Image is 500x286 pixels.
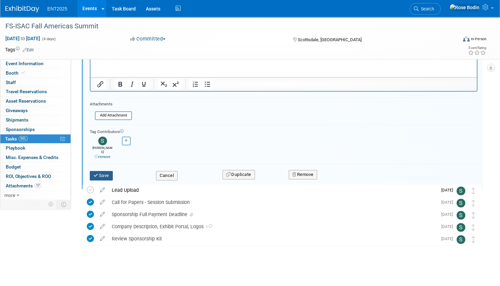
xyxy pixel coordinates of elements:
[57,200,71,209] td: Toggle Event Tabs
[91,145,113,160] div: [PERSON_NAME]
[4,3,73,8] b: [DATE], 20252:30 PM To 4:15 PM
[45,200,57,209] td: Personalize Event Tab Strip
[95,155,110,159] a: remove
[34,183,41,188] span: 17
[98,136,107,145] img: Stephanie Silva
[0,59,71,68] a: Event Information
[170,79,181,89] button: Superscript
[297,37,361,42] span: Scottsdale, [GEOGRAPHIC_DATA]
[419,6,434,11] span: Search
[468,46,486,50] div: Event Rating
[97,211,108,217] a: edit
[463,36,470,42] img: Format-Inperson.png
[6,70,26,76] span: Booth
[0,172,71,181] a: ROI, Objectives & ROO
[0,181,71,190] a: Attachments17
[108,184,437,196] div: Lead Upload
[97,199,108,205] a: edit
[456,223,465,232] img: Stephanie Silva
[472,224,475,231] i: Move task
[5,6,39,12] img: ExhibitDay
[6,127,35,132] span: Sponsorships
[204,225,212,229] span: 1
[472,212,475,218] i: Move task
[472,236,475,243] i: Move task
[0,144,71,153] a: Playbook
[158,79,169,89] button: Subscript
[19,136,28,141] span: 94%
[6,108,28,113] span: Giveaways
[108,197,437,208] div: Call for Papers - Session Submission
[449,4,480,11] img: Rose Bodin
[6,80,16,85] span: Staff
[47,6,67,11] span: ENT2025
[0,78,71,87] a: Staff
[90,128,477,135] div: Tag Contributors
[471,36,486,42] div: In-Person
[202,79,213,89] button: Bullet list
[6,145,25,151] span: Playbook
[114,79,126,89] button: Bold
[22,71,25,75] i: Booth reservation complete
[95,79,106,89] button: Insert/edit link
[126,79,138,89] button: Italic
[6,164,21,170] span: Budget
[441,212,456,217] span: [DATE]
[4,3,383,67] body: Rich Text Area. Press ALT-0 for help.
[97,224,108,230] a: edit
[441,188,456,192] span: [DATE]
[5,46,34,53] td: Tags
[6,61,44,66] span: Event Information
[42,37,56,41] span: (4 days)
[456,186,465,195] img: Stephanie Silva
[4,192,15,198] span: more
[472,188,475,194] i: Move task
[23,48,34,52] a: Edit
[5,136,28,141] span: Tasks
[441,236,456,241] span: [DATE]
[222,170,255,179] button: Duplicate
[0,87,71,96] a: Travel Reservations
[0,191,71,200] a: more
[90,101,132,107] div: Attachments
[456,211,465,219] img: Stephanie Silva
[4,9,65,15] b: Exhibit Site Post Show Pickup
[3,20,446,32] div: FS-ISAC Fall Americas Summit
[415,35,486,45] div: Event Format
[4,3,383,67] p: [GEOGRAPHIC_DATA] [STREET_ADDRESS] [GEOGRAPHIC_DATA] FedEx Office Print & [GEOGRAPHIC_DATA] [GEOG...
[0,162,71,172] a: Budget
[0,125,71,134] a: Sponsorships
[6,183,41,188] span: Attachments
[6,155,58,160] span: Misc. Expenses & Credits
[5,35,41,42] span: [DATE] [DATE]
[0,69,71,78] a: Booth
[0,153,71,162] a: Misc. Expenses & Credits
[289,170,317,179] button: Remove
[6,117,28,123] span: Shipments
[108,233,437,244] div: Review Sponsorship Kit
[0,106,71,115] a: Giveaways
[108,221,437,232] div: Company Description, Exhibit Portal, Logos
[108,209,437,220] div: Sponsorship Full Payment Deadline
[410,3,441,15] a: Search
[441,224,456,229] span: [DATE]
[128,35,168,43] button: Committed
[472,200,475,206] i: Move task
[441,200,456,205] span: [DATE]
[138,79,150,89] button: Underline
[6,174,51,179] span: ROI, Objectives & ROO
[156,171,178,180] button: Cancel
[456,199,465,207] img: Stephanie Silva
[0,97,71,106] a: Asset Reservations
[97,236,108,242] a: edit
[190,79,201,89] button: Numbered list
[0,115,71,125] a: Shipments
[6,89,47,94] span: Travel Reservations
[0,134,71,144] a: Tasks94%
[97,187,108,193] a: edit
[90,171,113,180] button: Save
[20,36,26,41] span: to
[6,98,46,104] span: Asset Reservations
[456,235,465,244] img: Stephanie Silva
